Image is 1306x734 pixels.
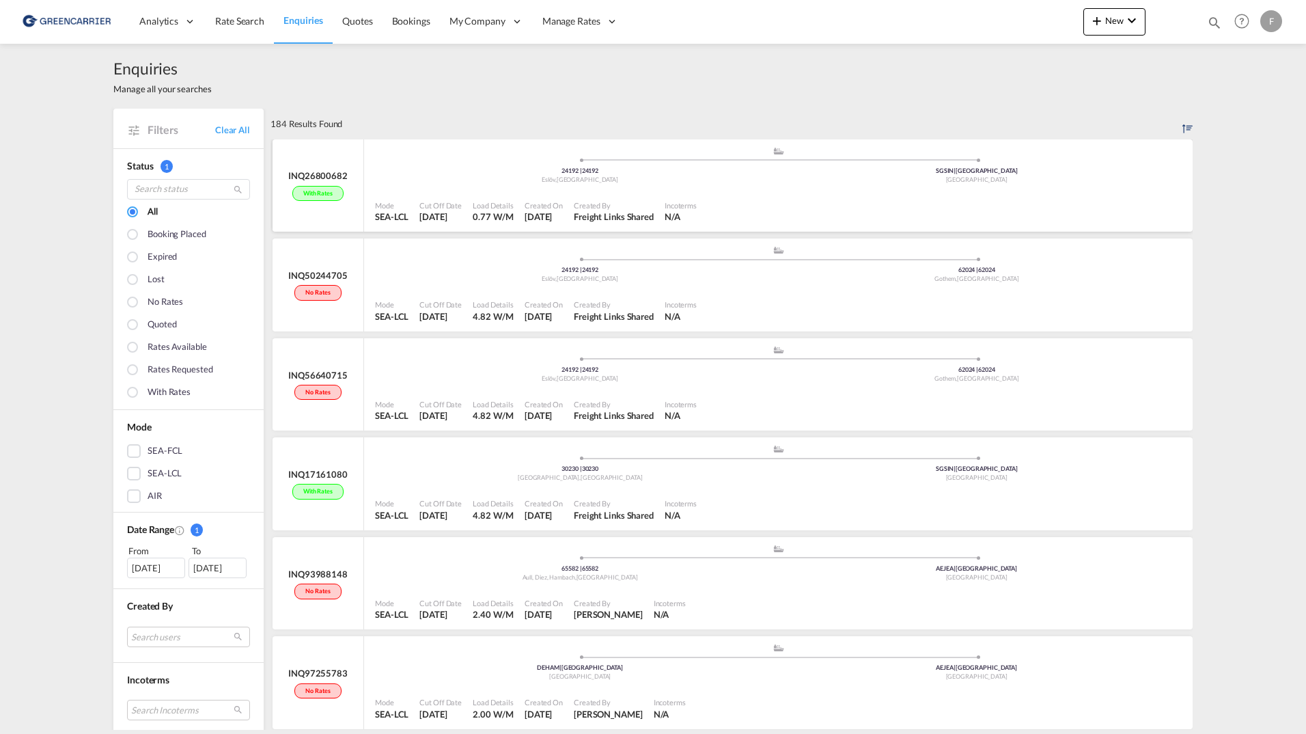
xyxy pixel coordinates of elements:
[1230,10,1253,33] span: Help
[419,697,462,707] div: Cut Off Date
[148,340,207,355] div: Rates available
[148,318,176,333] div: Quoted
[574,609,643,620] span: [PERSON_NAME]
[148,295,183,310] div: No rates
[557,176,618,183] span: [GEOGRAPHIC_DATA]
[473,210,514,223] div: 0.77 W/M
[525,509,563,521] div: 24 Sep 2025
[1207,15,1222,30] md-icon: icon-magnify
[473,708,514,720] div: 2.00 W/M
[419,299,462,310] div: Cut Off Date
[582,366,599,373] span: 24192
[579,474,581,481] span: ,
[956,375,957,382] span: ,
[1089,12,1105,29] md-icon: icon-plus 400-fg
[419,608,462,621] div: 22 Sep 2025
[375,598,408,608] div: Mode
[654,708,669,720] div: N/A
[574,708,643,720] div: Isabel Huebner
[419,311,447,322] span: [DATE]
[574,498,654,508] div: Created By
[148,273,165,288] div: Lost
[473,299,514,310] div: Load Details
[419,200,462,210] div: Cut Off Date
[525,498,563,508] div: Created On
[148,250,177,265] div: Expired
[542,14,600,28] span: Manage Rates
[20,6,113,37] img: 8cf206808afe11efa76fcd1e3d746489.png
[574,709,643,720] span: [PERSON_NAME]
[473,200,514,210] div: Load Details
[574,399,654,409] div: Created By
[1089,15,1140,26] span: New
[283,14,323,26] span: Enquiries
[288,369,348,381] div: INQ56640715
[375,399,408,409] div: Mode
[525,210,563,223] div: 24 Sep 2025
[555,176,557,183] span: ,
[574,608,643,621] div: Shubham Lalwani
[473,399,514,409] div: Load Details
[375,608,408,621] div: SEA-LCL
[561,465,581,472] span: 30230
[525,598,563,608] div: Created On
[1124,12,1140,29] md-icon: icon-chevron-down
[419,498,462,508] div: Cut Off Date
[419,409,462,422] div: 24 Sep 2025
[270,537,1193,637] div: INQ93988148No rates assets/icons/custom/ship-fill.svgassets/icons/custom/roll-o-plane.svgOrigin G...
[1230,10,1260,34] div: Help
[189,558,247,578] div: [DATE]
[525,299,563,310] div: Created On
[574,598,643,608] div: Created By
[946,573,1008,581] span: [GEOGRAPHIC_DATA]
[582,167,599,174] span: 24192
[770,346,787,353] md-icon: assets/icons/custom/ship-fill.svg
[525,311,552,322] span: [DATE]
[580,465,582,472] span: |
[127,421,152,433] span: Mode
[557,375,618,382] span: [GEOGRAPHIC_DATA]
[342,15,372,27] span: Quotes
[174,525,185,536] md-icon: Created On
[561,167,581,174] span: 24192
[978,266,995,273] span: 62024
[574,210,654,223] div: Freight Links Shared
[958,366,978,373] span: 62024
[375,299,408,310] div: Mode
[419,709,447,720] span: [DATE]
[127,179,250,200] input: Search status
[294,385,341,400] div: No rates
[473,697,514,707] div: Load Details
[473,409,514,422] div: 4.82 W/M
[665,509,680,521] div: N/A
[665,299,697,310] div: Incoterms
[419,210,462,223] div: 24 Sep 2025
[419,211,447,222] span: [DATE]
[574,200,654,210] div: Created By
[139,14,178,28] span: Analytics
[555,275,557,282] span: ,
[559,664,561,671] span: |
[525,697,563,707] div: Created On
[392,15,430,27] span: Bookings
[582,266,599,273] span: 24192
[127,544,250,578] span: From To [DATE][DATE]
[580,167,582,174] span: |
[233,185,243,195] md-icon: icon-magnify
[148,228,206,243] div: Booking placed
[148,205,158,220] div: All
[946,176,1008,183] span: [GEOGRAPHIC_DATA]
[654,608,669,621] div: N/A
[1207,15,1222,36] div: icon-magnify
[665,498,697,508] div: Incoterms
[375,509,408,521] div: SEA-LCL
[127,544,187,558] div: From
[127,160,153,172] span: Status
[954,565,956,572] span: |
[561,266,581,273] span: 24192
[419,410,447,421] span: [DATE]
[1083,8,1145,36] button: icon-plus 400-fgNewicon-chevron-down
[525,609,552,620] span: [DATE]
[215,124,250,136] a: Clear All
[525,708,563,720] div: 22 Sep 2025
